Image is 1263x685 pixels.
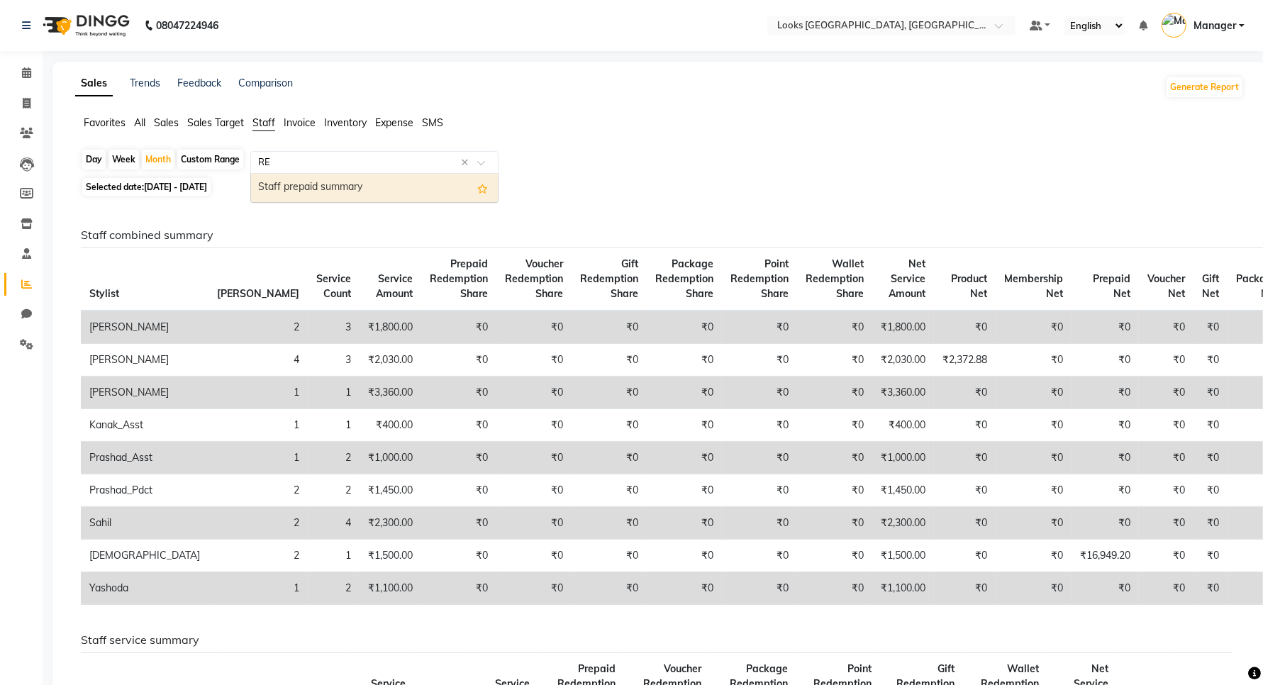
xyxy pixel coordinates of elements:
[324,116,367,129] span: Inventory
[934,540,996,572] td: ₹0
[360,540,421,572] td: ₹1,500.00
[1072,474,1139,507] td: ₹0
[1139,442,1194,474] td: ₹0
[722,377,797,409] td: ₹0
[872,442,934,474] td: ₹1,000.00
[934,377,996,409] td: ₹0
[1139,572,1194,605] td: ₹0
[1139,344,1194,377] td: ₹0
[572,507,647,540] td: ₹0
[996,540,1072,572] td: ₹0
[82,178,211,196] span: Selected date:
[360,409,421,442] td: ₹400.00
[1004,272,1063,300] span: Membership Net
[996,409,1072,442] td: ₹0
[1194,474,1228,507] td: ₹0
[422,116,443,129] span: SMS
[217,287,299,300] span: [PERSON_NAME]
[142,150,174,169] div: Month
[375,116,413,129] span: Expense
[996,344,1072,377] td: ₹0
[421,409,496,442] td: ₹0
[996,377,1072,409] td: ₹0
[722,540,797,572] td: ₹0
[208,409,308,442] td: 1
[81,409,208,442] td: Kanak_Asst
[647,311,722,344] td: ₹0
[187,116,244,129] span: Sales Target
[134,116,145,129] span: All
[308,474,360,507] td: 2
[722,507,797,540] td: ₹0
[36,6,133,45] img: logo
[284,116,316,129] span: Invoice
[647,572,722,605] td: ₹0
[308,540,360,572] td: 1
[461,155,473,170] span: Clear all
[872,572,934,605] td: ₹1,100.00
[81,344,208,377] td: [PERSON_NAME]
[1162,13,1186,38] img: Manager
[1194,572,1228,605] td: ₹0
[496,474,572,507] td: ₹0
[496,507,572,540] td: ₹0
[477,179,488,196] span: Add this report to Favorites List
[580,257,638,300] span: Gift Redemption Share
[1147,272,1185,300] span: Voucher Net
[177,77,221,89] a: Feedback
[1139,540,1194,572] td: ₹0
[996,442,1072,474] td: ₹0
[872,540,934,572] td: ₹1,500.00
[572,572,647,605] td: ₹0
[308,409,360,442] td: 1
[252,116,275,129] span: Staff
[81,377,208,409] td: [PERSON_NAME]
[238,77,293,89] a: Comparison
[797,474,872,507] td: ₹0
[308,344,360,377] td: 3
[360,474,421,507] td: ₹1,450.00
[360,377,421,409] td: ₹3,360.00
[1072,442,1139,474] td: ₹0
[722,474,797,507] td: ₹0
[82,150,106,169] div: Day
[177,150,243,169] div: Custom Range
[81,633,1233,647] h6: Staff service summary
[109,150,139,169] div: Week
[934,344,996,377] td: ₹2,372.88
[1072,540,1139,572] td: ₹16,949.20
[1194,409,1228,442] td: ₹0
[1072,344,1139,377] td: ₹0
[934,507,996,540] td: ₹0
[934,572,996,605] td: ₹0
[797,377,872,409] td: ₹0
[1194,507,1228,540] td: ₹0
[730,257,789,300] span: Point Redemption Share
[421,540,496,572] td: ₹0
[996,507,1072,540] td: ₹0
[421,344,496,377] td: ₹0
[1139,377,1194,409] td: ₹0
[797,344,872,377] td: ₹0
[208,507,308,540] td: 2
[1202,272,1219,300] span: Gift Net
[872,507,934,540] td: ₹2,300.00
[1194,18,1236,33] span: Manager
[1093,272,1130,300] span: Prepaid Net
[872,344,934,377] td: ₹2,030.00
[208,540,308,572] td: 2
[208,377,308,409] td: 1
[647,474,722,507] td: ₹0
[421,507,496,540] td: ₹0
[208,474,308,507] td: 2
[996,311,1072,344] td: ₹0
[1139,474,1194,507] td: ₹0
[316,272,351,300] span: Service Count
[655,257,713,300] span: Package Redemption Share
[722,572,797,605] td: ₹0
[1194,540,1228,572] td: ₹0
[1194,377,1228,409] td: ₹0
[572,442,647,474] td: ₹0
[84,116,126,129] span: Favorites
[722,442,797,474] td: ₹0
